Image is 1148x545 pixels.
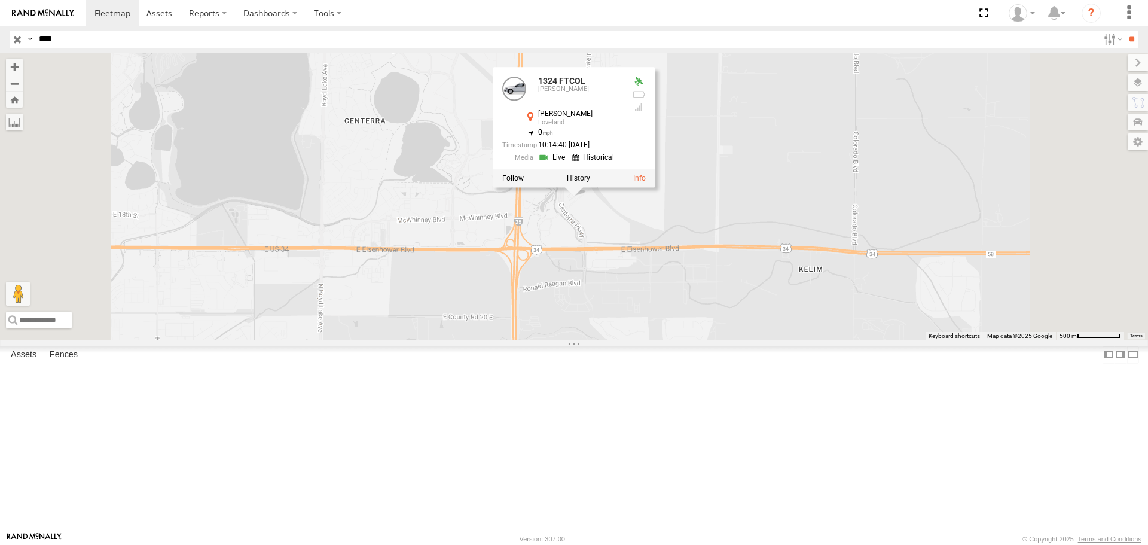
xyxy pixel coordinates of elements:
a: Terms and Conditions [1078,535,1141,543]
label: Hide Summary Table [1127,346,1139,364]
span: 0 [538,129,553,137]
div: Date/time of location update [502,142,622,150]
div: Loveland [538,120,622,127]
label: Map Settings [1128,133,1148,150]
div: © Copyright 2025 - [1022,535,1141,543]
button: Zoom Home [6,92,23,108]
a: Terms (opens in new tab) [1130,333,1143,338]
span: 500 m [1060,333,1077,339]
label: Fences [44,347,84,364]
div: Version: 307.00 [520,535,565,543]
div: No battery health information received from this device. [631,90,646,99]
label: Search Query [25,31,35,48]
div: Randy Yohe [1004,4,1039,22]
label: Realtime tracking of Asset [502,174,524,182]
button: Zoom in [6,59,23,75]
a: Visit our Website [7,533,62,545]
label: View Asset History [567,174,590,182]
div: [PERSON_NAME] [538,86,622,93]
a: 1324 FTCOL [538,77,585,86]
label: Dock Summary Table to the Right [1115,346,1126,364]
a: View Historical Media Streams [572,153,618,164]
div: Last Event GSM Signal Strength [631,103,646,112]
img: rand-logo.svg [12,9,74,17]
label: Search Filter Options [1099,31,1125,48]
button: Zoom out [6,75,23,92]
label: Measure [6,114,23,130]
label: Assets [5,347,42,364]
button: Map Scale: 500 m per 69 pixels [1056,332,1124,340]
button: Keyboard shortcuts [929,332,980,340]
a: View Live Media Streams [538,153,569,164]
label: Dock Summary Table to the Left [1103,346,1115,364]
span: Map data ©2025 Google [987,333,1052,339]
div: [PERSON_NAME] [538,111,622,118]
a: View Asset Details [633,174,646,182]
button: Drag Pegman onto the map to open Street View [6,282,30,306]
div: Valid GPS Fix [631,77,646,87]
i: ? [1082,4,1101,23]
a: View Asset Details [502,77,526,101]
